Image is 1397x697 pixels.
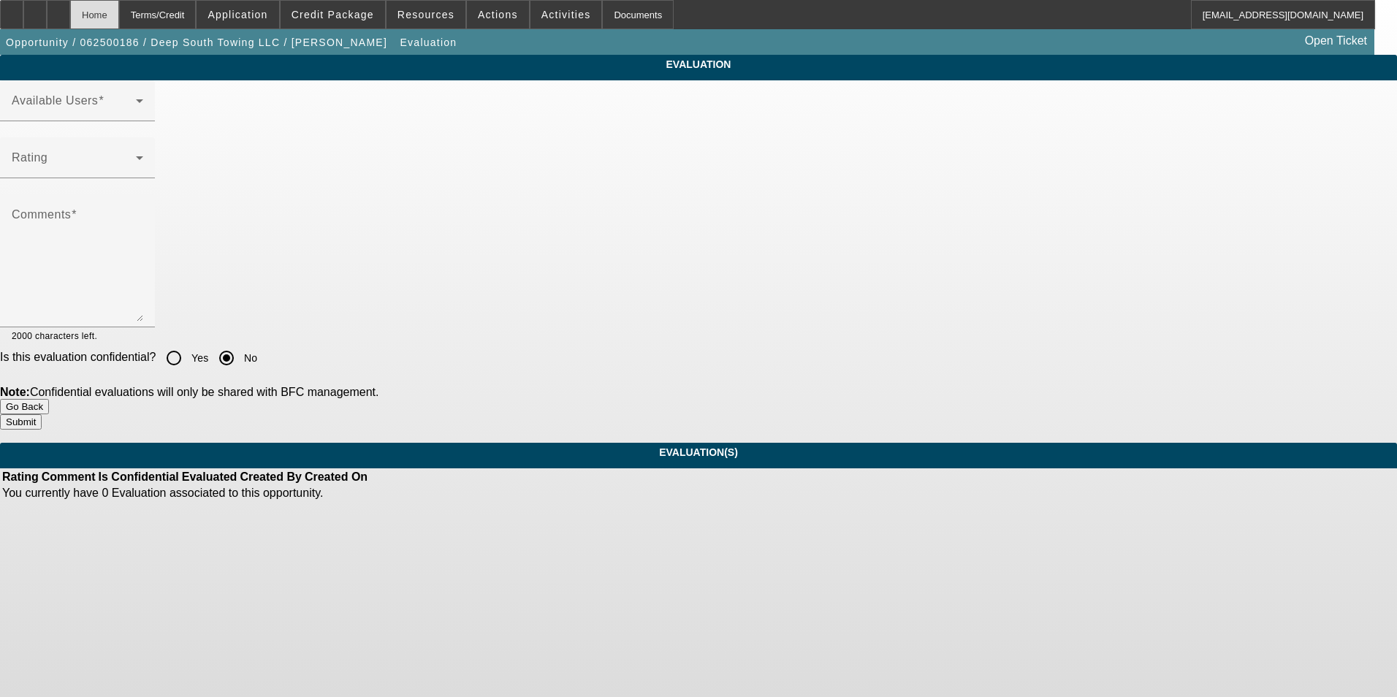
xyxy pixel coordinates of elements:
[6,37,387,48] span: Opportunity / 062500186 / Deep South Towing LLC / [PERSON_NAME]
[387,1,465,28] button: Resources
[1,470,39,484] th: Rating
[12,327,97,343] mat-hint: 2000 characters left.
[1299,28,1373,53] a: Open Ticket
[11,58,1386,70] span: Evaluation
[304,470,368,484] th: Created On
[11,446,1386,458] span: Evaluation(S)
[189,351,209,365] label: Yes
[292,9,374,20] span: Credit Package
[98,470,180,484] th: Is Confidential
[181,470,238,484] th: Evaluated
[241,351,257,365] label: No
[12,151,47,164] mat-label: Rating
[1,486,371,500] td: You currently have 0 Evaluation associated to this opportunity.
[197,1,278,28] button: Application
[41,470,96,484] th: Comment
[478,9,518,20] span: Actions
[467,1,529,28] button: Actions
[400,37,457,48] span: Evaluation
[397,29,461,56] button: Evaluation
[530,1,602,28] button: Activities
[208,9,267,20] span: Application
[12,94,98,107] mat-label: Available Users
[12,208,71,221] mat-label: Comments
[541,9,591,20] span: Activities
[397,9,454,20] span: Resources
[239,470,302,484] th: Created By
[281,1,385,28] button: Credit Package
